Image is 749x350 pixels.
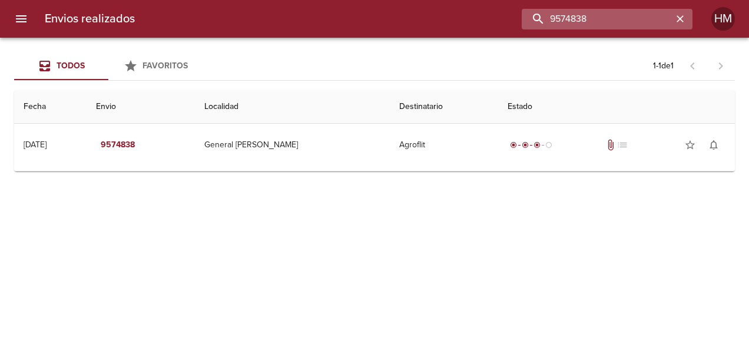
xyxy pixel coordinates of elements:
button: menu [7,5,35,33]
div: En viaje [508,139,555,151]
span: star_border [684,139,696,151]
table: Tabla de envíos del cliente [14,90,735,171]
th: Localidad [195,90,390,124]
th: Fecha [14,90,87,124]
div: Abrir información de usuario [711,7,735,31]
h6: Envios realizados [45,9,135,28]
p: 1 - 1 de 1 [653,60,674,72]
td: Agroflit [390,124,498,166]
span: Pagina anterior [678,60,707,71]
em: 9574838 [101,138,135,153]
span: radio_button_unchecked [545,141,552,148]
button: Agregar a favoritos [678,133,702,157]
div: HM [711,7,735,31]
span: notifications_none [708,139,720,151]
div: Tabs Envios [14,52,203,80]
input: buscar [522,9,672,29]
span: radio_button_checked [510,141,517,148]
td: General [PERSON_NAME] [195,124,390,166]
th: Destinatario [390,90,498,124]
span: Todos [57,61,85,71]
span: Pagina siguiente [707,52,735,80]
div: [DATE] [24,140,47,150]
th: Estado [498,90,735,124]
span: No tiene pedido asociado [617,139,628,151]
span: radio_button_checked [522,141,529,148]
span: Tiene documentos adjuntos [605,139,617,151]
span: Favoritos [142,61,188,71]
button: Activar notificaciones [702,133,725,157]
span: radio_button_checked [533,141,541,148]
th: Envio [87,90,195,124]
button: 9574838 [96,134,140,156]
